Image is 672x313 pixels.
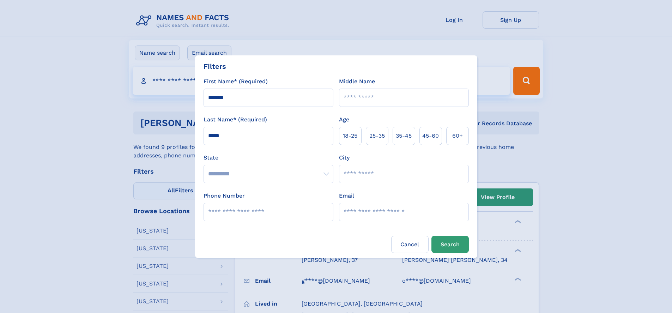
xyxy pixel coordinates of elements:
[452,132,463,140] span: 60+
[339,115,349,124] label: Age
[339,192,354,200] label: Email
[204,115,267,124] label: Last Name* (Required)
[343,132,357,140] span: 18‑25
[204,61,226,72] div: Filters
[204,192,245,200] label: Phone Number
[339,154,350,162] label: City
[204,154,333,162] label: State
[391,236,429,253] label: Cancel
[422,132,439,140] span: 45‑60
[396,132,412,140] span: 35‑45
[369,132,385,140] span: 25‑35
[431,236,469,253] button: Search
[339,77,375,86] label: Middle Name
[204,77,268,86] label: First Name* (Required)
